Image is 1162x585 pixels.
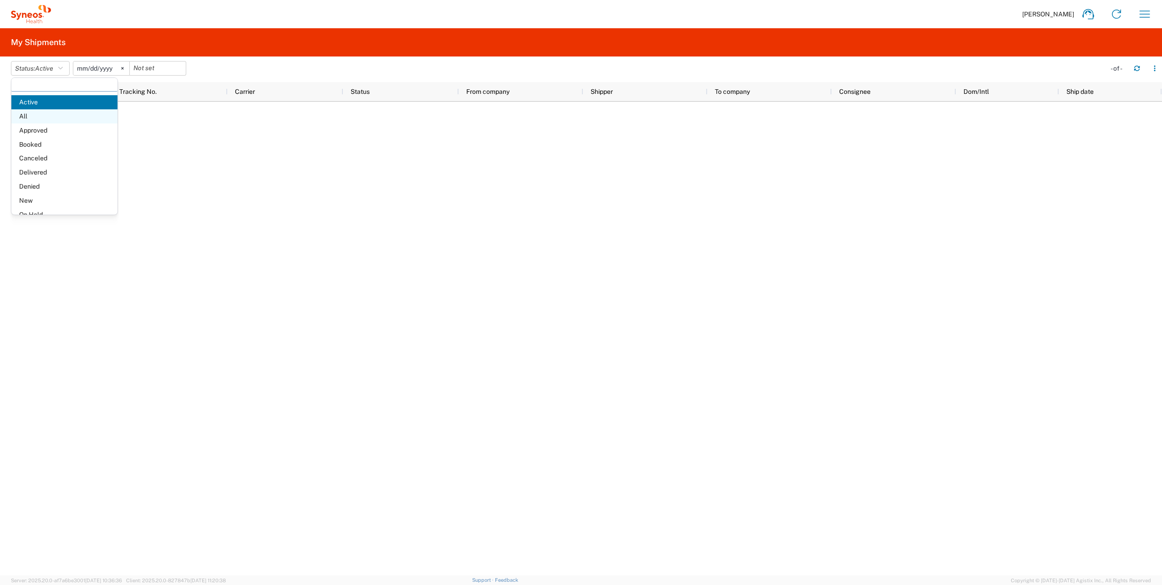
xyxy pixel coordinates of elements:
[495,577,518,583] a: Feedback
[11,61,70,76] button: Status:Active
[351,88,370,95] span: Status
[1066,88,1094,95] span: Ship date
[1022,10,1074,18] span: [PERSON_NAME]
[11,123,117,138] span: Approved
[1011,576,1151,585] span: Copyright © [DATE]-[DATE] Agistix Inc., All Rights Reserved
[963,88,989,95] span: Dom/Intl
[11,151,117,165] span: Canceled
[130,62,186,75] input: Not set
[235,88,255,95] span: Carrier
[126,578,226,583] span: Client: 2025.20.0-827847b
[11,138,117,152] span: Booked
[591,88,613,95] span: Shipper
[839,88,871,95] span: Consignee
[466,88,510,95] span: From company
[119,88,157,95] span: Tracking No.
[11,37,66,48] h2: My Shipments
[11,194,117,208] span: New
[472,577,495,583] a: Support
[11,165,117,180] span: Delivered
[11,208,117,222] span: On Hold
[11,578,122,583] span: Server: 2025.20.0-af7a6be3001
[1111,64,1126,72] div: - of -
[11,95,117,109] span: Active
[715,88,750,95] span: To company
[190,578,226,583] span: [DATE] 11:20:38
[85,578,122,583] span: [DATE] 10:36:36
[11,180,117,194] span: Denied
[11,109,117,123] span: All
[73,62,129,75] input: Not set
[35,65,53,72] span: Active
